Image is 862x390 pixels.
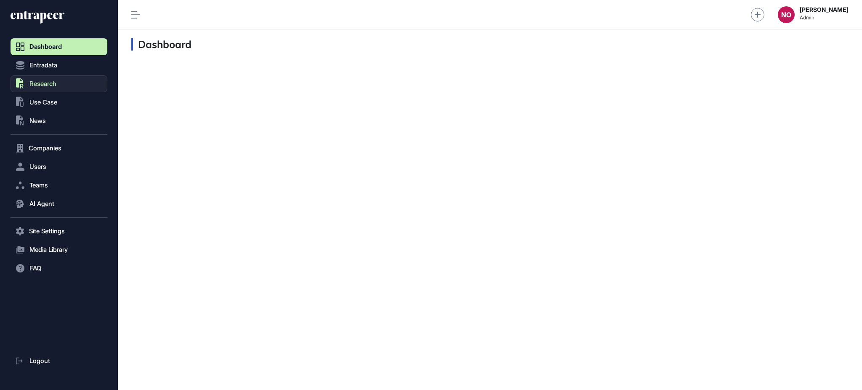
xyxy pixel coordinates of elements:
span: Media Library [29,246,68,253]
a: Logout [11,353,107,369]
button: News [11,112,107,129]
span: Users [29,163,46,170]
span: Entradata [29,62,57,69]
span: News [29,118,46,124]
button: NO [778,6,795,23]
span: Teams [29,182,48,189]
button: Teams [11,177,107,194]
span: Use Case [29,99,57,106]
span: Dashboard [29,43,62,50]
button: Users [11,158,107,175]
span: AI Agent [29,200,54,207]
span: Admin [800,15,849,21]
button: Research [11,75,107,92]
strong: [PERSON_NAME] [800,6,849,13]
span: Logout [29,358,50,364]
h3: Dashboard [131,38,192,51]
button: AI Agent [11,195,107,212]
a: Dashboard [11,38,107,55]
span: Site Settings [29,228,65,235]
span: Research [29,80,56,87]
span: FAQ [29,265,41,272]
span: Companies [29,145,61,152]
button: Site Settings [11,223,107,240]
button: Companies [11,140,107,157]
button: FAQ [11,260,107,277]
button: Entradata [11,57,107,74]
button: Use Case [11,94,107,111]
button: Media Library [11,241,107,258]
